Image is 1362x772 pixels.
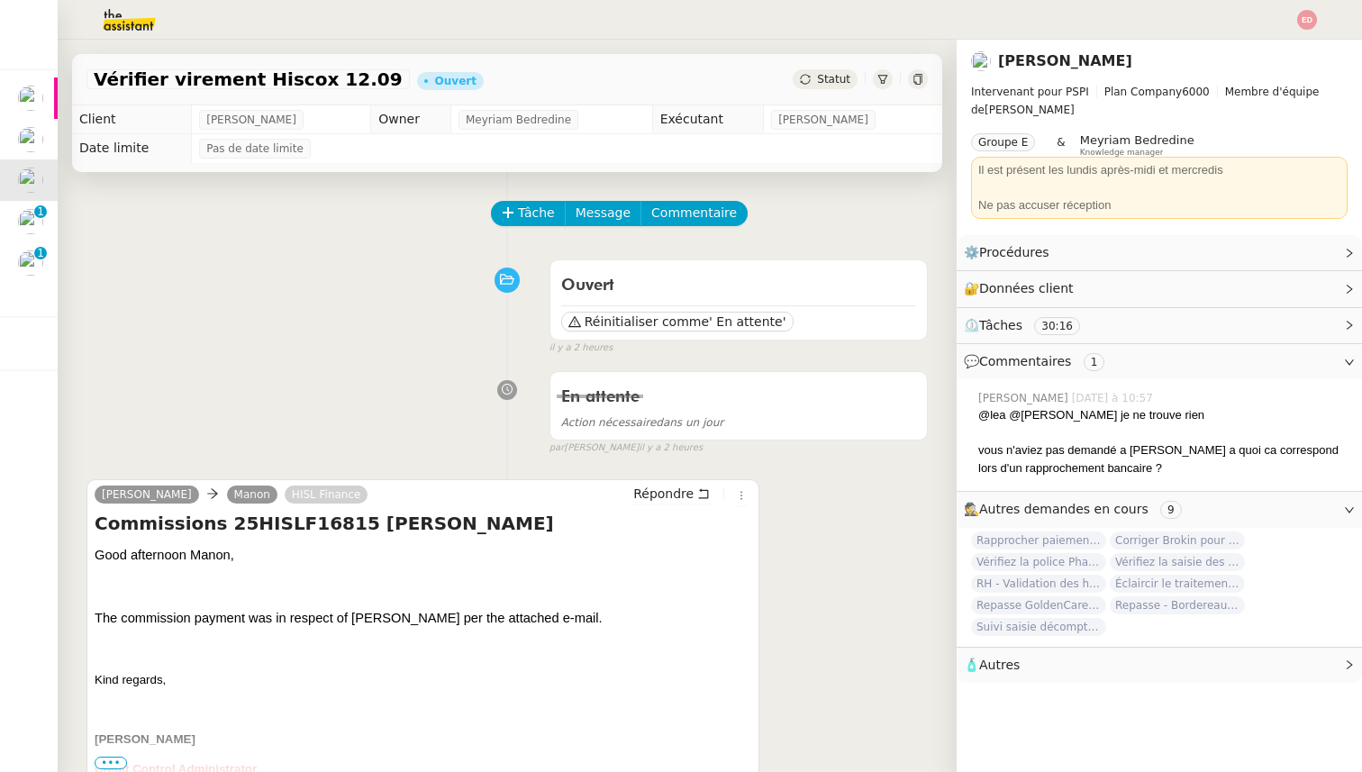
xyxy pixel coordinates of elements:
span: Meyriam Bedredine [1080,133,1194,147]
span: 6000 [1182,86,1210,98]
div: ⚙️Procédures [957,235,1362,270]
span: Répondre [633,485,694,503]
div: @lea @[PERSON_NAME] je ne trouve rien [978,406,1348,424]
img: users%2F0zQGGmvZECeMseaPawnreYAQQyS2%2Favatar%2Feddadf8a-b06f-4db9-91c4-adeed775bb0f [18,168,43,193]
p: 1 [37,205,44,222]
span: 🧴 [964,658,1020,672]
span: Knowledge manager [1080,148,1164,158]
small: [PERSON_NAME] [549,440,703,456]
span: Commentaire [651,203,737,223]
button: Message [565,201,641,226]
span: Vérifiez la saisie des bordereaux Goldencare [1110,553,1245,571]
img: users%2Fa6PbEmLwvGXylUqKytRPpDpAx153%2Favatar%2Ffanny.png [18,127,43,152]
span: [PERSON_NAME] [102,488,192,501]
span: ••• [95,757,127,769]
img: users%2FSclkIUIAuBOhhDrbgjtrSikBoD03%2Favatar%2F48cbc63d-a03d-4817-b5bf-7f7aeed5f2a9 [18,86,43,111]
div: ⏲️Tâches 30:16 [957,308,1362,343]
span: The commission payment was in respect of [PERSON_NAME] per the attached e-mail. [95,611,603,625]
span: Vérifier virement Hiscox 12.09 [94,70,403,88]
span: Intervenant pour PSPI [971,86,1089,98]
div: 🕵️Autres demandes en cours 9 [957,492,1362,527]
nz-tag: 9 [1160,501,1182,519]
td: Date limite [72,134,192,163]
span: Autres [979,658,1020,672]
nz-badge-sup: 1 [34,247,47,259]
nz-tag: 1 [1084,353,1105,371]
span: Kind regards, [95,673,166,686]
img: users%2F0zQGGmvZECeMseaPawnreYAQQyS2%2Favatar%2Feddadf8a-b06f-4db9-91c4-adeed775bb0f [18,209,43,234]
nz-tag: 30:16 [1034,317,1080,335]
span: ⏲️ [964,318,1095,332]
span: Tâches [979,318,1022,332]
a: Manon [227,486,277,503]
nz-badge-sup: 1 [34,205,47,218]
h4: Commissions 25HISLF16815 [PERSON_NAME] [95,511,751,536]
span: Plan Company [1104,86,1182,98]
span: ' En attente' [709,313,785,331]
span: [PERSON_NAME] [95,732,195,746]
span: [PERSON_NAME] [778,111,868,129]
span: Vérifiez la police Pharaon Deema [971,553,1106,571]
div: 🧴Autres [957,648,1362,683]
span: Tâche [518,203,555,223]
span: Autres demandes en cours [979,502,1149,516]
span: Ouvert [561,277,614,294]
span: HISL Finance [292,488,361,501]
span: il y a 2 heures [639,440,703,456]
span: 💬 [964,354,1112,368]
span: 🕵️ [964,502,1189,516]
span: Corriger Brokin pour clôture comptable [1110,531,1245,549]
div: 🔐Données client [957,271,1362,306]
span: Repasse - Bordereaux Avril [1110,596,1245,614]
span: Repasse GoldenCare - Bordereaux dolards [971,596,1106,614]
app-user-label: Knowledge manager [1080,133,1194,157]
span: En attente [561,389,640,405]
span: Éclaircir le traitement des bordereaux GoldenCare [1110,575,1245,593]
img: users%2Fa6PbEmLwvGXylUqKytRPpDpAx153%2Favatar%2Ffanny.png [18,250,43,276]
span: Message [576,203,631,223]
span: Good afternoon Manon, [95,548,234,562]
img: svg [1297,10,1317,30]
img: users%2F0zQGGmvZECeMseaPawnreYAQQyS2%2Favatar%2Feddadf8a-b06f-4db9-91c4-adeed775bb0f [971,51,991,71]
nz-tag: Groupe E [971,133,1035,151]
td: Exécutant [652,105,764,134]
span: [PERSON_NAME] [971,83,1348,119]
button: Commentaire [640,201,748,226]
a: [PERSON_NAME] [998,52,1132,69]
div: Ne pas accuser réception [978,196,1340,214]
div: 💬Commentaires 1 [957,344,1362,379]
span: Procédures [979,245,1049,259]
span: Pas de date limite [206,140,304,158]
p: 1 [37,247,44,263]
span: dans un jour [561,416,724,429]
span: Données client [979,281,1074,295]
span: ⚙️ [964,242,1058,263]
span: & [1057,133,1065,157]
span: Suivi saisie décomptes non-confiés Ecohub - [DATE] [971,618,1106,636]
span: RH - Validation des heures employés PSPI - [DATE] [971,575,1106,593]
span: [PERSON_NAME] [978,390,1072,406]
span: Réinitialiser comme [585,313,709,331]
td: Owner [371,105,451,134]
span: Statut [817,73,850,86]
div: Il est présent les lundis après-midi et mercredis [978,161,1340,179]
span: il y a 2 heures [549,341,613,356]
div: Ouvert [435,76,477,86]
span: Action nécessaire [561,416,657,429]
button: Réinitialiser comme' En attente' [561,312,794,332]
div: vous n'aviez pas demandé a [PERSON_NAME] a quoi ca correspond lors d'un rapprochement bancaire ? [978,441,1348,477]
button: Tâche [491,201,566,226]
span: Meyriam Bedredine [466,111,571,129]
span: [DATE] à 10:57 [1072,390,1157,406]
span: [PERSON_NAME] [206,111,296,129]
span: 🔐 [964,278,1081,299]
span: Commentaires [979,354,1071,368]
span: par [549,440,565,456]
button: Répondre [627,484,716,504]
td: Client [72,105,192,134]
span: Rapprocher paiements sur relevés bancaires [971,531,1106,549]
